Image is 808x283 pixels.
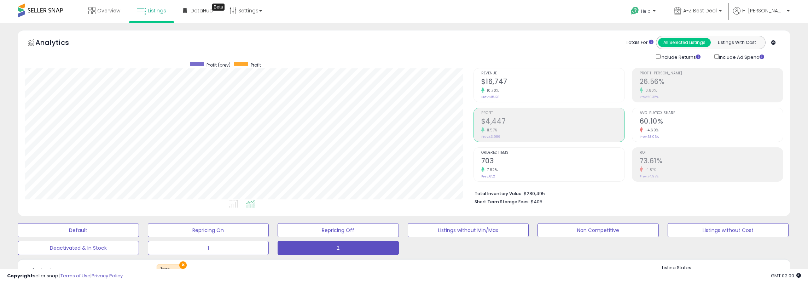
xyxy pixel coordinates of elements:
[475,189,778,197] li: $280,495
[481,95,499,99] small: Prev: $15,128
[481,174,495,179] small: Prev: 652
[207,62,231,68] span: Profit (prev)
[640,157,783,166] h2: 73.61%
[481,135,500,139] small: Prev: $3,986
[481,72,624,75] span: Revenue
[481,117,624,127] h2: $4,447
[640,117,783,127] h2: 60.10%
[641,8,651,14] span: Help
[662,265,790,271] p: Listing States:
[148,241,269,255] button: 1
[18,223,139,237] button: Default
[475,191,523,197] b: Total Inventory Value:
[643,167,656,172] small: -1.81%
[408,223,529,237] button: Listings without Min/Max
[484,88,499,93] small: 10.70%
[640,151,783,155] span: ROI
[37,267,65,277] h5: Listings
[710,38,763,47] button: Listings With Cost
[709,53,775,61] div: Include Ad Spend
[531,198,542,205] span: $405
[481,78,624,87] h2: $16,747
[148,223,269,237] button: Repricing On
[630,6,639,15] i: Get Help
[683,7,717,14] span: A-Z Best Deal
[278,241,399,255] button: 2
[484,128,498,133] small: 11.57%
[148,7,166,14] span: Listings
[481,151,624,155] span: Ordered Items
[658,38,711,47] button: All Selected Listings
[771,272,801,279] span: 2025-10-8 02:00 GMT
[640,95,658,99] small: Prev: 26.35%
[742,7,785,14] span: Hi [PERSON_NAME]
[179,261,187,269] button: ×
[191,7,213,14] span: DataHub
[733,7,790,23] a: Hi [PERSON_NAME]
[643,88,657,93] small: 0.80%
[481,111,624,115] span: Profit
[481,157,624,166] h2: 703
[212,4,225,11] div: Tooltip anchor
[640,78,783,87] h2: 26.56%
[484,167,498,172] small: 7.82%
[640,72,783,75] span: Profit [PERSON_NAME]
[625,1,663,23] a: Help
[278,223,399,237] button: Repricing Off
[7,272,33,279] strong: Copyright
[626,39,653,46] div: Totals For
[643,128,659,133] small: -4.69%
[640,111,783,115] span: Avg. Buybox Share
[92,272,123,279] a: Privacy Policy
[251,62,261,68] span: Profit
[537,223,659,237] button: Non Competitive
[60,272,91,279] a: Terms of Use
[475,199,530,205] b: Short Term Storage Fees:
[668,223,789,237] button: Listings without Cost
[651,53,709,61] div: Include Returns
[97,7,120,14] span: Overview
[640,135,659,139] small: Prev: 63.06%
[640,174,658,179] small: Prev: 74.97%
[7,273,123,279] div: seller snap | |
[161,266,180,277] span: Tags :
[18,241,139,255] button: Deactivated & In Stock
[35,38,83,49] h5: Analytics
